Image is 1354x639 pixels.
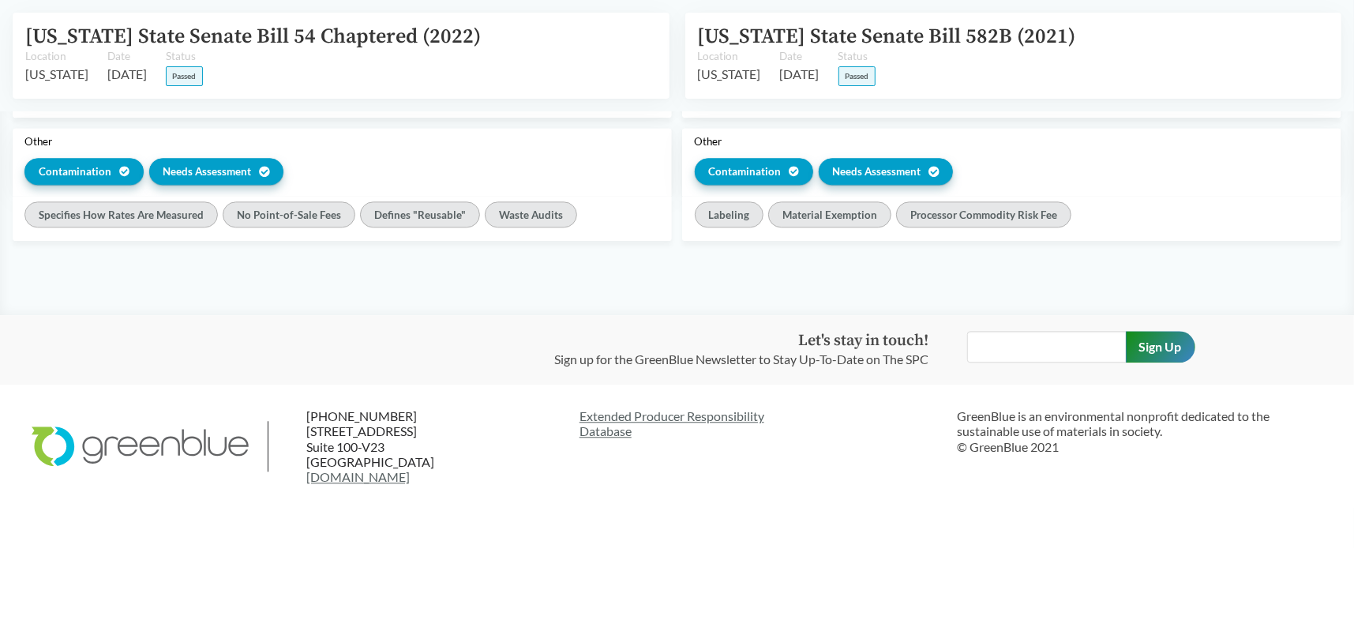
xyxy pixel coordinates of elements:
div: Defines "Reusable" [360,201,479,227]
input: Sign Up [1126,331,1195,363]
span: [DATE] [107,65,147,84]
a: [DOMAIN_NAME] [306,469,410,484]
span: [US_STATE] [698,65,761,84]
p: Sign up for the GreenBlue Newsletter to Stay Up-To-Date on The SPC [555,350,929,369]
span: [US_STATE] [25,65,88,84]
div: Specifies How Rates Are Measured [24,201,217,227]
span: Needs Assessment [163,164,251,179]
a: [US_STATE] State Senate Bill 582B (2021) [698,24,1076,50]
div: No Point-of-Sale Fees [223,201,354,227]
div: Labeling [695,201,763,227]
div: Material Exemption [768,201,891,227]
strong: Let's stay in touch! [799,331,929,351]
p: [PHONE_NUMBER] [STREET_ADDRESS] Suite 100-V23 [GEOGRAPHIC_DATA] [306,408,497,484]
span: Status [166,48,203,64]
a: [US_STATE] State Senate Bill 54 Chaptered (2022) [25,24,481,50]
div: Other [24,135,659,148]
span: Contamination [708,164,781,179]
span: Location [698,48,761,64]
span: Date [107,48,147,64]
span: Passed [838,66,876,86]
span: Location [25,48,88,64]
span: Contamination [39,164,111,179]
span: Date [780,48,820,64]
div: Other [695,135,1330,148]
div: Processor Commodity Risk Fee [896,201,1071,227]
div: Waste Audits [485,201,576,227]
button: OtherContaminationNeeds AssessmentOtherContaminationNeeds AssessmentSpecifies How Rates Are Measu... [13,128,1341,241]
a: Extended Producer ResponsibilityDatabase [579,408,945,438]
span: Passed [166,66,203,86]
span: [DATE] [780,65,820,84]
p: GreenBlue is an environmental nonprofit dedicated to the sustainable use of materials in society.... [957,408,1322,454]
span: Status [838,48,876,64]
span: Needs Assessment [832,164,921,179]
